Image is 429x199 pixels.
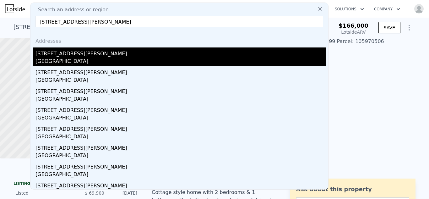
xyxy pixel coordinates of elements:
input: Enter an address, city, region, neighborhood or zip code [35,16,323,27]
img: Lotside [5,4,25,13]
div: [GEOGRAPHIC_DATA] [35,114,326,123]
button: Show Options [403,21,415,34]
div: [DATE] [109,190,137,196]
div: [STREET_ADDRESS][PERSON_NAME] [35,142,326,152]
div: Addresses [33,32,326,47]
div: Lotside ARV [339,29,368,35]
div: [GEOGRAPHIC_DATA] [35,133,326,142]
div: [STREET_ADDRESS][PERSON_NAME] [35,47,326,58]
div: [GEOGRAPHIC_DATA] [35,171,326,180]
div: [STREET_ADDRESS][PERSON_NAME] [35,123,326,133]
div: [STREET_ADDRESS][PERSON_NAME] [35,66,326,76]
button: Solutions [330,3,369,15]
div: [GEOGRAPHIC_DATA] [35,152,326,161]
img: avatar [414,4,424,14]
div: [STREET_ADDRESS][PERSON_NAME] [35,85,326,95]
div: [GEOGRAPHIC_DATA] [35,95,326,104]
div: [STREET_ADDRESS] , Oconto , WI 54153 [14,23,124,31]
div: [GEOGRAPHIC_DATA] [35,76,326,85]
div: Ask about this property [296,185,409,194]
div: [STREET_ADDRESS][PERSON_NAME] [35,180,326,190]
span: Search an address or region [33,6,109,14]
button: Company [369,3,405,15]
div: [GEOGRAPHIC_DATA] [35,58,326,66]
div: [STREET_ADDRESS][PERSON_NAME] [35,104,326,114]
button: SAVE [378,22,400,33]
div: [STREET_ADDRESS][PERSON_NAME] [35,161,326,171]
span: $166,000 [339,22,368,29]
span: $ 69,900 [85,191,104,196]
div: LISTING & SALE HISTORY [14,181,139,187]
div: Listed [15,190,71,196]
